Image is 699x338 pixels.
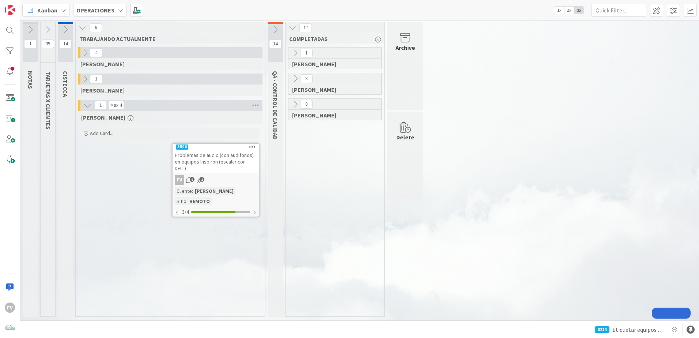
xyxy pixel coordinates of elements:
[27,71,34,89] span: NOTAS
[173,175,259,185] div: FV
[396,133,414,142] div: Delete
[200,177,204,182] span: 2
[79,35,256,42] span: TRABAJANDO ACTUALMENTE
[292,86,372,93] span: NAVIL
[299,23,312,32] span: 17
[94,101,107,110] span: 1
[595,326,609,333] div: 3214
[289,35,375,42] span: COMPLETADAS
[300,100,313,109] span: 8
[612,325,664,334] span: Etiquetar equipos en el rack
[173,144,259,150] div: 3506
[5,323,15,333] img: avatar
[42,40,54,48] span: 35
[175,187,192,195] div: Cliente
[186,197,188,205] span: :
[193,187,235,195] div: [PERSON_NAME]
[175,197,186,205] div: Sitio
[554,7,564,14] span: 1x
[173,150,259,173] div: Problemas de audio (con audifonos) en equipos Inspiron (escalar con DELL)
[292,60,372,68] span: GABRIEL
[269,40,282,48] span: 14
[90,130,113,136] span: Add Card...
[81,114,125,121] span: FERNANDO
[172,143,260,217] a: 3506Problemas de audio (con audifonos) en equipos Inspiron (escalar con DELL)FVCliente:[PERSON_NA...
[574,7,584,14] span: 3x
[564,7,574,14] span: 2x
[173,144,259,173] div: 3506Problemas de audio (con audifonos) en equipos Inspiron (escalar con DELL)
[300,74,313,83] span: 8
[190,177,194,182] span: 8
[188,197,212,205] div: REMOTO
[272,71,279,140] span: QA - CONTROL DE CALIDAD
[396,43,415,52] div: Archive
[90,75,102,83] span: 1
[80,87,125,94] span: NAVIL
[192,187,193,195] span: :
[90,23,102,32] span: 6
[182,208,189,216] span: 3/4
[80,60,125,68] span: GABRIEL
[110,104,122,107] div: Max 4
[90,48,102,57] span: 4
[300,49,313,57] span: 1
[45,71,52,129] span: TARJETAS X CLIENTES
[5,5,15,15] img: Visit kanbanzone.com
[37,6,57,15] span: Kanban
[175,175,184,185] div: FV
[76,7,114,14] b: OPERACIONES
[24,40,37,48] span: 1
[62,71,69,97] span: CISTECCA
[292,112,372,119] span: FERNANDO
[592,4,646,17] input: Quick Filter...
[5,303,15,313] div: FV
[176,144,188,150] div: 3506
[59,40,72,48] span: 14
